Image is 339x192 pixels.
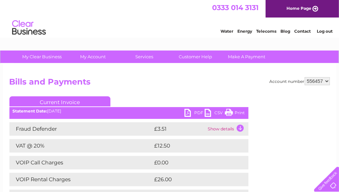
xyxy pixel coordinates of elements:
[9,173,153,186] td: VOIP Rental Charges
[221,29,233,34] a: Water
[65,51,121,63] a: My Account
[9,139,153,153] td: VAT @ 20%
[116,51,172,63] a: Services
[9,109,248,114] div: [DATE]
[317,29,333,34] a: Log out
[153,122,206,136] td: £3.51
[153,139,234,153] td: £12.50
[153,173,235,186] td: £26.00
[168,51,223,63] a: Customer Help
[9,96,110,106] a: Current Invoice
[237,29,252,34] a: Energy
[184,109,205,119] a: PDF
[14,51,70,63] a: My Clear Business
[12,18,46,38] img: logo.png
[256,29,276,34] a: Telecoms
[270,77,330,85] div: Account number
[9,77,330,90] h2: Bills and Payments
[280,29,290,34] a: Blog
[212,3,259,12] a: 0333 014 3131
[225,109,245,119] a: Print
[206,122,248,136] td: Show details
[205,109,225,119] a: CSV
[294,29,311,34] a: Contact
[13,108,47,114] b: Statement Date:
[219,51,274,63] a: Make A Payment
[9,156,153,169] td: VOIP Call Charges
[153,156,233,169] td: £0.00
[11,4,329,33] div: Clear Business is a trading name of Verastar Limited (registered in [GEOGRAPHIC_DATA] No. 3667643...
[9,122,153,136] td: Fraud Defender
